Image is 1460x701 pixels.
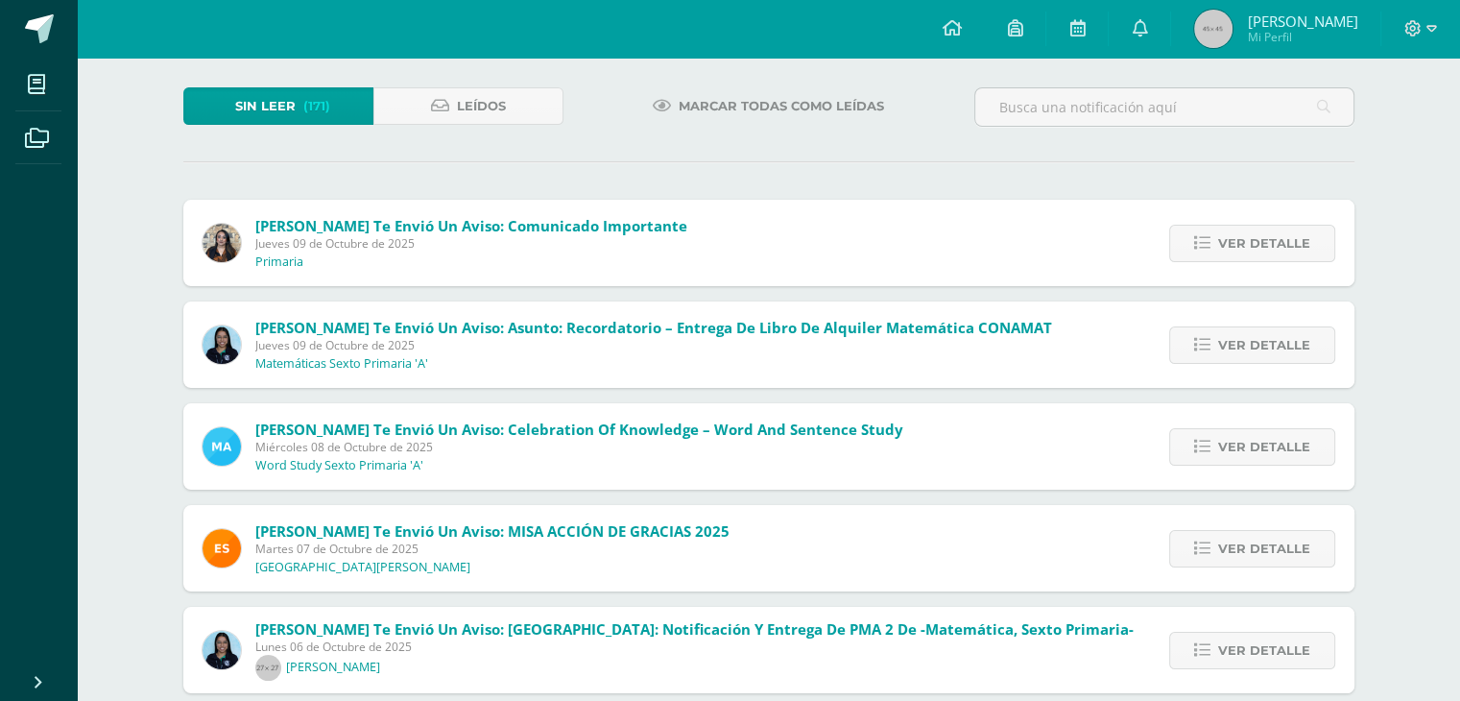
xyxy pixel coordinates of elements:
p: [GEOGRAPHIC_DATA][PERSON_NAME] [255,560,470,575]
p: Matemáticas Sexto Primaria 'A' [255,356,428,372]
a: Sin leer(171) [183,87,373,125]
span: [PERSON_NAME] te envió un aviso: [GEOGRAPHIC_DATA]: Notificación y Entrega de PMA 2 de -Matemátic... [255,619,1134,639]
span: [PERSON_NAME] te envió un aviso: Celebration of Knowledge – Word and Sentence Study [255,420,903,439]
img: 1c2e75a0a924ffa84caa3ccf4b89f7cc.png [203,326,241,364]
span: Sin leer [235,88,296,124]
img: 4ba0fbdb24318f1bbd103ebd070f4524.png [203,529,241,568]
span: Jueves 09 de Octubre de 2025 [255,337,1052,353]
span: Lunes 06 de Octubre de 2025 [255,639,1134,655]
a: Leídos [373,87,563,125]
span: Marcar todas como leídas [679,88,884,124]
span: Ver detalle [1218,429,1310,465]
span: [PERSON_NAME] [1247,12,1357,31]
span: Jueves 09 de Octubre de 2025 [255,235,687,252]
span: Ver detalle [1218,226,1310,261]
span: Miércoles 08 de Octubre de 2025 [255,439,903,455]
a: Marcar todas como leídas [629,87,908,125]
img: 27x27 [255,655,281,681]
span: Martes 07 de Octubre de 2025 [255,541,730,557]
img: 51297686cd001f20f1b4136f7b1f914a.png [203,427,241,466]
p: Primaria [255,254,303,270]
span: Ver detalle [1218,327,1310,363]
span: Ver detalle [1218,531,1310,567]
img: 45x45 [1194,10,1233,48]
span: Ver detalle [1218,633,1310,668]
span: Leídos [457,88,506,124]
img: b28abd5fc8ba3844de867acb3a65f220.png [203,224,241,262]
span: [PERSON_NAME] te envió un aviso: MISA ACCIÓN DE GRACIAS 2025 [255,521,730,541]
span: [PERSON_NAME] te envió un aviso: Asunto: Recordatorio – Entrega de libro de alquiler Matemática C... [255,318,1052,337]
input: Busca una notificación aquí [975,88,1353,126]
p: [PERSON_NAME] [286,660,380,675]
p: Word Study Sexto Primaria 'A' [255,458,423,473]
span: [PERSON_NAME] te envió un aviso: Comunicado Importante [255,216,687,235]
span: (171) [303,88,330,124]
img: 1c2e75a0a924ffa84caa3ccf4b89f7cc.png [203,631,241,669]
span: Mi Perfil [1247,29,1357,45]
